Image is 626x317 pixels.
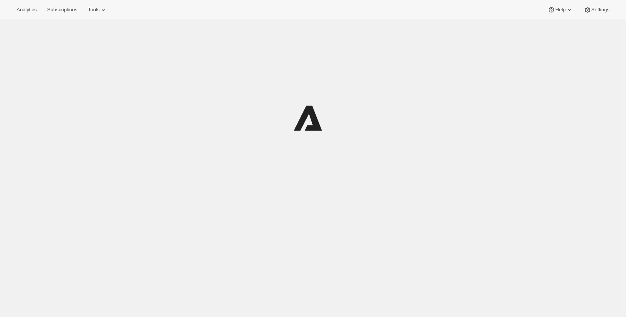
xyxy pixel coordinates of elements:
span: Help [555,7,565,13]
span: Settings [591,7,609,13]
button: Subscriptions [43,5,82,15]
span: Tools [88,7,99,13]
button: Help [543,5,577,15]
button: Settings [579,5,614,15]
button: Tools [83,5,111,15]
button: Analytics [12,5,41,15]
span: Analytics [17,7,37,13]
span: Subscriptions [47,7,77,13]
